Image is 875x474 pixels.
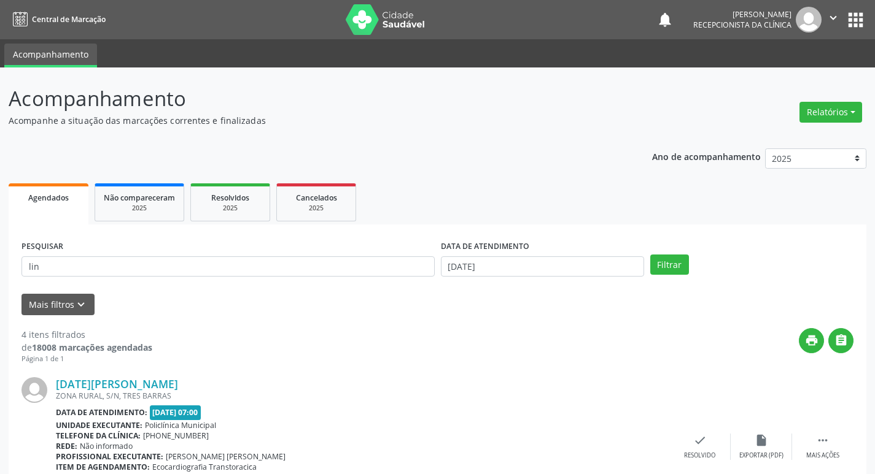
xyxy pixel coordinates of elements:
p: Ano de acompanhamento [652,148,761,164]
button: apps [845,9,866,31]
div: ZONA RURAL, S/N, TRES BARRAS [56,391,669,401]
button: print [799,328,824,353]
button: Filtrar [650,254,689,275]
b: Unidade executante: [56,420,142,430]
span: Central de Marcação [32,14,106,25]
span: Agendados [28,193,69,203]
div: Mais ações [806,451,839,460]
i: insert_drive_file [755,434,768,447]
i:  [834,334,848,347]
div: 2025 [286,204,347,213]
span: Policlínica Municipal [145,420,216,430]
div: 2025 [200,204,261,213]
div: [PERSON_NAME] [693,9,791,20]
span: Cancelados [296,193,337,203]
b: Data de atendimento: [56,407,147,418]
i: check [693,434,707,447]
b: Rede: [56,441,77,451]
span: Não informado [80,441,133,451]
input: Selecione um intervalo [441,256,644,277]
div: 4 itens filtrados [21,328,152,341]
div: 2025 [104,204,175,213]
i: print [805,334,819,347]
span: Resolvidos [211,193,249,203]
span: Não compareceram [104,193,175,203]
label: DATA DE ATENDIMENTO [441,237,529,256]
button: notifications [656,11,674,28]
button:  [828,328,854,353]
a: Central de Marcação [9,9,106,29]
a: Acompanhamento [4,44,97,67]
button: Relatórios [799,102,862,123]
label: PESQUISAR [21,237,63,256]
a: [DATE][PERSON_NAME] [56,377,178,391]
span: [DATE] 07:00 [150,405,201,419]
button: Mais filtroskeyboard_arrow_down [21,294,95,315]
b: Telefone da clínica: [56,430,141,441]
span: Recepcionista da clínica [693,20,791,30]
div: Página 1 de 1 [21,354,152,364]
div: Resolvido [684,451,715,460]
img: img [796,7,822,32]
i:  [826,11,840,25]
span: Ecocardiografia Transtoracica [152,462,257,472]
span: [PHONE_NUMBER] [143,430,209,441]
strong: 18008 marcações agendadas [32,342,152,353]
div: Exportar (PDF) [739,451,784,460]
button:  [822,7,845,32]
input: Nome, CNS [21,256,435,277]
span: [PERSON_NAME] [PERSON_NAME] [166,451,286,462]
p: Acompanhe a situação das marcações correntes e finalizadas [9,114,609,127]
b: Item de agendamento: [56,462,150,472]
img: img [21,377,47,403]
b: Profissional executante: [56,451,163,462]
i: keyboard_arrow_down [74,298,88,312]
p: Acompanhamento [9,83,609,114]
i:  [816,434,830,447]
div: de [21,341,152,354]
